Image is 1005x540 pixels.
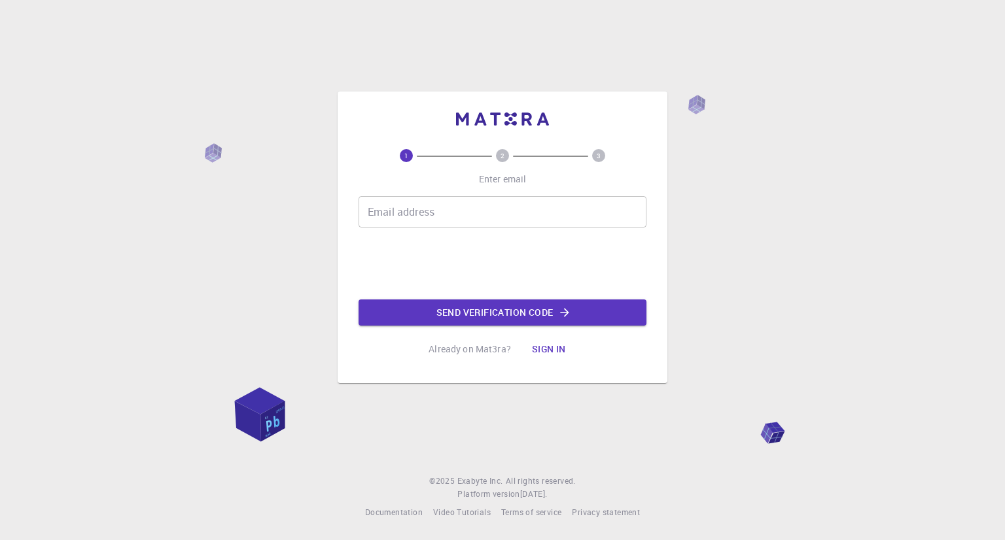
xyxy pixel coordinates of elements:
[457,475,503,486] span: Exabyte Inc.
[365,506,423,519] a: Documentation
[404,151,408,160] text: 1
[597,151,601,160] text: 3
[520,488,548,499] span: [DATE] .
[403,238,602,289] iframe: reCAPTCHA
[501,507,561,517] span: Terms of service
[429,475,457,488] span: © 2025
[521,336,576,362] button: Sign in
[433,506,491,519] a: Video Tutorials
[457,475,503,488] a: Exabyte Inc.
[359,299,646,326] button: Send verification code
[365,507,423,517] span: Documentation
[506,475,576,488] span: All rights reserved.
[572,506,640,519] a: Privacy statement
[433,507,491,517] span: Video Tutorials
[457,488,520,501] span: Platform version
[501,506,561,519] a: Terms of service
[479,173,527,186] p: Enter email
[429,343,511,356] p: Already on Mat3ra?
[572,507,640,517] span: Privacy statement
[520,488,548,501] a: [DATE].
[501,151,504,160] text: 2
